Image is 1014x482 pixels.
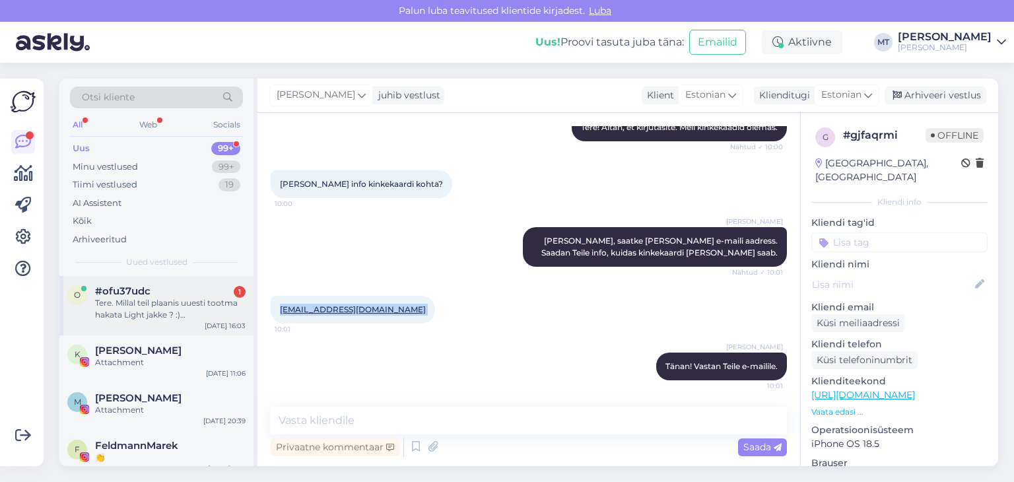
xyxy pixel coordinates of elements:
span: 10:01 [275,324,324,334]
span: Estonian [685,88,726,102]
div: [DATE] 11:06 [206,368,246,378]
span: Tere! Aitäh, et kirjutasite. Meil kinkekaadid olemas. [581,122,778,132]
span: M [74,397,81,407]
div: [DATE] 16:03 [205,321,246,331]
div: Uus [73,142,90,155]
div: Socials [211,116,243,133]
span: o [74,290,81,300]
div: Proovi tasuta juba täna: [535,34,684,50]
input: Lisa nimi [812,277,972,292]
a: [EMAIL_ADDRESS][DOMAIN_NAME] [280,304,426,314]
span: [PERSON_NAME] [726,342,783,352]
span: Kati Raudla [95,345,182,357]
span: Marleen Pärkma [95,392,182,404]
div: Web [137,116,160,133]
span: Saada [743,441,782,453]
span: Nähtud ✓ 10:00 [730,142,783,152]
div: AI Assistent [73,197,121,210]
div: [DATE] 20:39 [203,416,246,426]
span: Estonian [821,88,862,102]
img: Askly Logo [11,89,36,114]
div: Kliendi info [811,196,988,208]
div: Arhiveeritud [73,233,127,246]
div: 99+ [212,160,240,174]
div: Minu vestlused [73,160,138,174]
div: juhib vestlust [373,88,440,102]
span: [PERSON_NAME] [277,88,355,102]
div: [PERSON_NAME] [898,42,992,53]
p: Kliendi tag'id [811,216,988,230]
span: Luba [585,5,615,17]
p: Operatsioonisüsteem [811,423,988,437]
input: Lisa tag [811,232,988,252]
div: All [70,116,85,133]
div: MT [874,33,893,52]
a: [URL][DOMAIN_NAME] [811,389,915,401]
span: 10:01 [733,381,783,391]
div: Attachment [95,404,246,416]
div: Kõik [73,215,92,228]
div: 99+ [211,142,240,155]
p: Brauser [811,456,988,470]
span: Uued vestlused [126,256,187,268]
p: Klienditeekond [811,374,988,388]
span: K [75,349,81,359]
div: Küsi telefoninumbrit [811,351,918,369]
div: Küsi meiliaadressi [811,314,905,332]
div: 19 [219,178,240,191]
div: Tere. Millal teil plaanis uuesti tootma hakata Light jakke ? :) [PERSON_NAME] septembri algusesse :) [95,297,246,321]
span: F [75,444,80,454]
p: Kliendi email [811,300,988,314]
span: #ofu37udc [95,285,151,297]
div: [DATE] 17:11 [208,464,246,473]
p: Kliendi nimi [811,258,988,271]
div: Privaatne kommentaar [271,438,399,456]
span: Nähtud ✓ 10:01 [732,267,783,277]
div: Tiimi vestlused [73,178,137,191]
div: 👏 [95,452,246,464]
span: [PERSON_NAME], saatke [PERSON_NAME] e-maili aadress. Saadan Teile info, kuidas kinkekaardi [PERSO... [541,236,780,258]
p: Vaata edasi ... [811,406,988,418]
div: [GEOGRAPHIC_DATA], [GEOGRAPHIC_DATA] [815,156,961,184]
div: Aktiivne [762,30,842,54]
span: Offline [926,128,984,143]
span: [PERSON_NAME] [726,217,783,226]
span: 10:00 [275,199,324,209]
div: Attachment [95,357,246,368]
a: [PERSON_NAME][PERSON_NAME] [898,32,1006,53]
p: Kliendi telefon [811,337,988,351]
span: g [823,132,828,142]
b: Uus! [535,36,560,48]
span: Tänan! Vastan Teile e-mailile. [665,361,778,371]
p: iPhone OS 18.5 [811,437,988,451]
span: [PERSON_NAME] info kinkekaardi kohta? [280,179,443,189]
span: Otsi kliente [82,90,135,104]
span: FeldmannMarek [95,440,178,452]
button: Emailid [689,30,746,55]
div: Arhiveeri vestlus [885,86,986,104]
div: # gjfaqrmi [843,127,926,143]
div: Klient [642,88,674,102]
div: Klienditugi [754,88,810,102]
div: 1 [234,286,246,298]
div: [PERSON_NAME] [898,32,992,42]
